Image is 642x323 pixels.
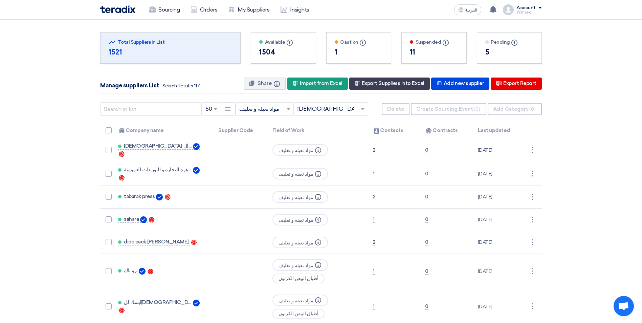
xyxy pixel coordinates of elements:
[526,214,537,225] div: ⋮
[272,274,325,283] span: أطباق البيض الكرتون
[425,194,428,200] span: 0
[124,300,192,305] span: ابسك لل[DEMOGRAPHIC_DATA]
[335,47,383,57] div: 1
[373,216,375,223] span: 1
[275,2,315,17] a: Insights
[272,309,325,319] span: أطباق البيض الكرتون
[185,2,223,17] a: Orders
[425,239,428,245] span: 0
[382,103,409,115] button: Delete
[113,123,213,138] th: Company name
[454,4,481,15] button: العربية
[465,8,477,13] span: العربية
[425,171,428,177] span: 0
[124,167,192,172] span: القاهره للتجاره و التوريدات العمومية
[259,47,308,57] div: 1504
[516,5,536,11] div: Account
[109,39,232,46] div: Total Suppliers in List
[139,268,146,275] img: Verified Account
[109,47,232,57] div: 1521
[411,103,486,115] button: Create Sourcing Event(0)
[193,167,200,174] img: Verified Account
[143,2,185,17] a: Sourcing
[516,10,542,14] div: Waheed
[373,239,375,245] span: 2
[335,39,383,46] div: Caution
[124,268,138,273] span: ترو باك
[485,39,534,46] div: Pending
[272,237,328,248] span: مواد تعبئه و تغليف
[410,47,458,57] div: 11
[367,123,420,138] th: Contacts
[118,300,200,306] a: ابسك لل[DEMOGRAPHIC_DATA] Verified Account
[472,162,527,186] td: [DATE]
[118,216,148,223] a: sahara Verified Account
[526,145,537,155] div: ⋮
[124,143,192,149] span: [DEMOGRAPHIC_DATA] لل[DEMOGRAPHIC_DATA]
[100,102,202,116] input: Search in list...
[272,214,328,225] span: مواد تعبئه و تغليف
[472,208,527,231] td: [DATE]
[425,268,428,275] span: 0
[118,268,147,274] a: ترو باك Verified Account
[259,39,308,46] div: Available
[472,186,527,208] td: [DATE]
[491,78,542,90] div: Export Report
[474,107,480,112] span: (0)
[140,216,147,223] img: Verified Account
[472,254,527,289] td: [DATE]
[373,194,375,200] span: 2
[472,123,527,138] th: Last updated
[193,300,200,306] img: Verified Account
[124,194,155,199] span: tabarak press
[485,47,534,57] div: 5
[526,192,537,202] div: ⋮
[425,147,428,153] span: 0
[100,81,200,90] div: Manage suppliers List
[472,231,527,254] td: [DATE]
[526,301,537,312] div: ⋮
[410,39,458,46] div: Suspended
[614,296,634,316] div: Open chat
[287,78,348,90] div: Import from Excel
[425,303,428,310] span: 0
[124,216,139,222] span: sahara
[349,78,430,90] div: Export Suppliers into Excel
[373,171,375,177] span: 1
[124,239,189,244] span: dice pack [PERSON_NAME]
[488,103,542,115] button: Add Category(0)
[118,194,164,200] a: tabarak press Verified Account
[223,2,275,17] a: My Suppliers
[156,194,163,200] img: Verified Account
[431,78,489,90] div: Add new supplier
[118,167,200,173] a: القاهره للتجاره و التوريدات العمومية Verified Account
[205,105,212,113] span: 50
[420,123,472,138] th: Contracts
[193,143,200,150] img: Verified Account
[272,191,328,203] span: مواد تعبئه و تغليف
[272,259,328,271] span: مواد تعبئه و تغليف
[162,83,200,89] span: Search Results 117
[118,143,200,150] a: [DEMOGRAPHIC_DATA] لل[DEMOGRAPHIC_DATA] Verified Account
[373,303,375,310] span: 1
[118,239,190,245] a: dice pack [PERSON_NAME]
[272,144,328,156] span: مواد تعبئه و تغليف
[425,216,428,223] span: 0
[373,147,375,153] span: 2
[526,266,537,277] div: ⋮
[267,123,368,138] th: Field of Work
[272,295,328,306] span: مواد تعبئه و تغليف
[373,268,375,275] span: 1
[272,168,328,179] span: مواد تعبئه و تغليف
[472,138,527,162] td: [DATE]
[529,107,536,112] span: (0)
[244,78,286,90] button: Share
[100,5,135,13] img: Teradix logo
[526,168,537,179] div: ⋮
[503,4,514,15] img: profile_test.png
[213,123,267,138] th: Supplier Code
[258,80,272,86] span: Share
[526,237,537,248] div: ⋮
